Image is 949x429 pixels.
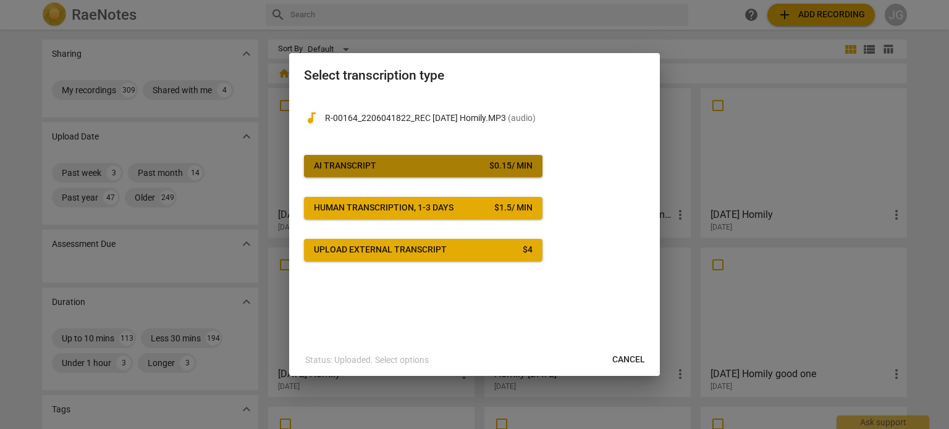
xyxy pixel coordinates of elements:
[304,68,645,83] h2: Select transcription type
[523,244,533,256] div: $ 4
[314,202,453,214] div: Human transcription, 1-3 days
[325,112,645,125] p: R-00164_2206041822_REC Sat June 3 2022 Homily.MP3(audio)
[602,349,655,371] button: Cancel
[494,202,533,214] div: $ 1.5 / min
[489,160,533,172] div: $ 0.15 / min
[304,110,319,125] span: audiotrack
[508,113,536,123] span: ( audio )
[314,244,447,256] div: Upload external transcript
[314,160,376,172] div: AI Transcript
[305,354,429,367] p: Status: Uploaded. Select options
[304,155,542,177] button: AI Transcript$0.15/ min
[304,239,542,261] button: Upload external transcript$4
[304,197,542,219] button: Human transcription, 1-3 days$1.5/ min
[612,354,645,366] span: Cancel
